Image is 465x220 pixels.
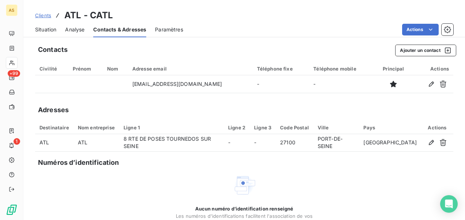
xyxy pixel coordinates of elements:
[64,9,113,22] h3: ATL - CATL
[38,45,68,55] h5: Contacts
[232,174,256,197] img: Empty state
[119,134,224,152] td: 8 RTE DE POSES TOURNEDOS SUR SEINE
[35,134,73,152] td: ATL
[195,206,294,212] span: Aucun numéro d’identification renseigné
[38,158,119,168] h5: Numéros d’identification
[402,24,439,35] button: Actions
[253,75,309,93] td: -
[359,134,421,152] td: [GEOGRAPHIC_DATA]
[73,66,98,72] div: Prénom
[14,138,20,145] span: 1
[155,26,183,33] span: Paramètres
[254,125,271,130] div: Ligne 3
[224,134,250,152] td: -
[250,134,276,152] td: -
[309,75,374,93] td: -
[93,26,146,33] span: Contacts & Adresses
[35,12,51,18] span: Clients
[280,125,309,130] div: Code Postal
[132,66,248,72] div: Adresse email
[379,66,408,72] div: Principal
[73,134,119,152] td: ATL
[363,125,417,130] div: Pays
[39,66,64,72] div: Civilité
[128,75,253,93] td: [EMAIL_ADDRESS][DOMAIN_NAME]
[35,12,51,19] a: Clients
[6,4,18,16] div: AS
[107,66,124,72] div: Nom
[440,195,458,213] div: Open Intercom Messenger
[8,70,20,77] span: +99
[417,66,449,72] div: Actions
[426,125,449,130] div: Actions
[39,125,69,130] div: Destinataire
[124,125,219,130] div: Ligne 1
[35,26,56,33] span: Situation
[38,105,69,115] h5: Adresses
[228,125,245,130] div: Ligne 2
[318,125,355,130] div: Ville
[78,125,115,130] div: Nom entreprise
[6,204,18,216] img: Logo LeanPay
[257,66,305,72] div: Téléphone fixe
[276,134,313,152] td: 27100
[313,134,359,152] td: PORT-DE-SEINE
[395,45,456,56] button: Ajouter un contact
[65,26,84,33] span: Analyse
[313,66,370,72] div: Téléphone mobile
